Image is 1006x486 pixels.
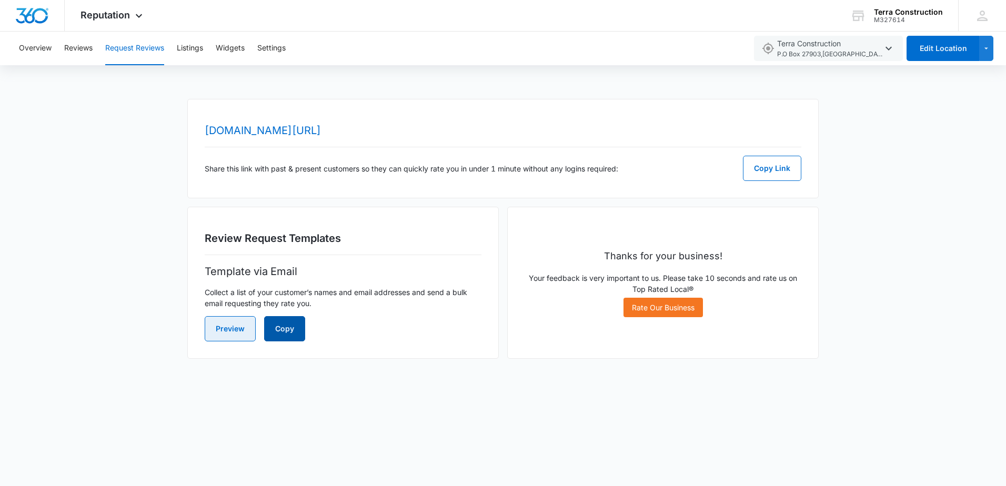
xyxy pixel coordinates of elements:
a: Rate Our Business [623,298,703,317]
a: [DOMAIN_NAME][URL] [205,124,321,137]
button: Settings [257,32,286,65]
h2: Review Request Templates [205,230,481,246]
p: Thanks for your business! [525,249,801,263]
button: Copy Link [743,156,801,181]
span: Reputation [81,9,130,21]
button: Overview [19,32,52,65]
span: P.O Box 27903 , [GEOGRAPHIC_DATA] , CO [777,49,882,59]
button: Reviews [64,32,93,65]
div: account name [874,8,943,16]
div: Share this link with past & present customers so they can quickly rate you in under 1 minute with... [205,156,801,181]
p: Template via Email [205,264,481,279]
span: Terra Construction [777,38,882,59]
p: Collect a list of your customer’s names and email addresses and send a bulk email requesting they... [205,287,481,309]
button: Preview [205,316,256,341]
p: Your feedback is very important to us. Please take 10 seconds and rate us on Top Rated Local® [525,272,801,295]
button: Edit Location [907,36,979,61]
div: account id [874,16,943,24]
button: Listings [177,32,203,65]
button: Widgets [216,32,245,65]
button: Request Reviews [105,32,164,65]
button: Copy [264,316,305,341]
button: Terra ConstructionP.O Box 27903,[GEOGRAPHIC_DATA],CO [754,36,903,61]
